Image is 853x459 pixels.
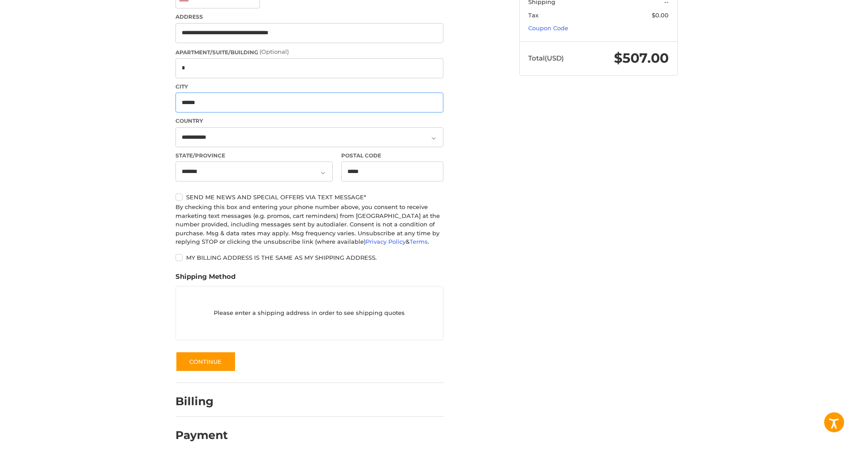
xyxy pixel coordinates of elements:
[175,48,443,56] label: Apartment/Suite/Building
[175,272,235,286] legend: Shipping Method
[175,193,443,201] label: Send me news and special offers via text message*
[176,305,443,322] p: Please enter a shipping address in order to see shipping quotes
[175,13,443,21] label: Address
[528,12,538,19] span: Tax
[175,117,443,125] label: Country
[175,203,443,246] div: By checking this box and entering your phone number above, you consent to receive marketing text ...
[341,152,443,160] label: Postal Code
[175,83,443,91] label: City
[175,395,227,408] h2: Billing
[175,254,443,261] label: My billing address is the same as my shipping address.
[175,428,228,442] h2: Payment
[410,238,428,245] a: Terms
[528,24,568,32] a: Coupon Code
[175,351,236,372] button: Continue
[528,54,564,62] span: Total (USD)
[175,152,333,160] label: State/Province
[366,238,406,245] a: Privacy Policy
[614,50,669,66] span: $507.00
[259,48,289,55] small: (Optional)
[652,12,669,19] span: $0.00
